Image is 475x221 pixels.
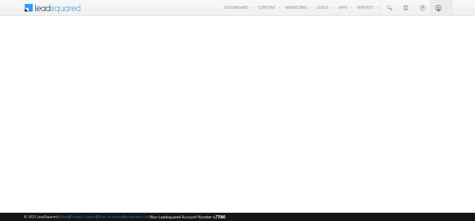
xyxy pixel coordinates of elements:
span: © 2025 LeadSquared | | | | | [24,214,225,220]
a: Contact Support [70,214,96,219]
a: About [60,214,69,219]
a: Terms of Service [97,214,123,219]
a: Acceptable Use [124,214,149,219]
span: Your Leadsquared Account Number is [150,214,225,219]
span: 77060 [215,214,225,219]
